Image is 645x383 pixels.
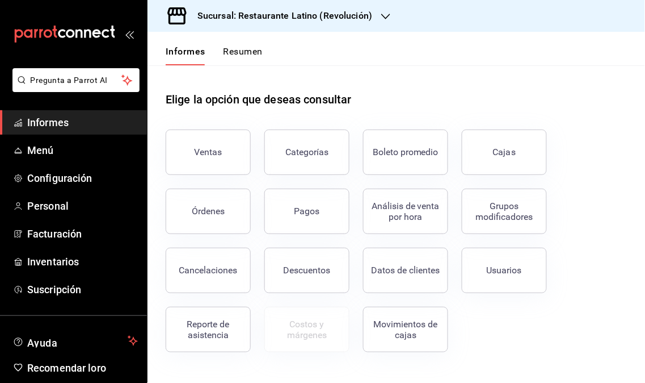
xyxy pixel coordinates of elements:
[27,144,54,156] font: Menú
[363,248,448,293] button: Datos de clientes
[166,307,251,352] button: Reporte de asistencia
[27,228,82,240] font: Facturación
[476,201,533,222] font: Grupos modificadores
[287,319,327,340] font: Costos y márgenes
[27,256,79,268] font: Inventarios
[166,130,251,175] button: Ventas
[462,189,547,234] button: Grupos modificadores
[294,206,320,217] font: Pagos
[27,172,92,184] font: Configuración
[363,189,448,234] button: Análisis de venta por hora
[264,307,349,352] button: Contrata inventarios para ver este informe
[493,147,516,157] font: Cajas
[27,362,106,374] font: Recomendar loro
[372,201,440,222] font: Análisis de venta por hora
[125,30,134,39] button: abrir_cajón_menú
[179,265,238,276] font: Cancelaciones
[363,307,448,352] button: Movimientos de cajas
[166,45,263,65] div: pestañas de navegación
[166,93,352,106] font: Elige la opción que deseas consultar
[27,284,81,295] font: Suscripción
[372,265,440,276] font: Datos de clientes
[264,248,349,293] button: Descuentos
[284,265,331,276] font: Descuentos
[374,319,438,340] font: Movimientos de cajas
[192,206,225,217] font: Órdenes
[166,189,251,234] button: Órdenes
[166,46,205,57] font: Informes
[264,189,349,234] button: Pagos
[27,337,58,349] font: Ayuda
[197,10,372,21] font: Sucursal: Restaurante Latino (Revolución)
[31,76,108,85] font: Pregunta a Parrot AI
[224,46,263,57] font: Resumen
[12,68,140,92] button: Pregunta a Parrot AI
[264,130,349,175] button: Categorías
[462,248,547,293] button: Usuarios
[187,319,230,340] font: Reporte de asistencia
[363,130,448,175] button: Boleto promedio
[27,200,69,212] font: Personal
[195,147,222,157] font: Ventas
[487,265,522,276] font: Usuarios
[166,248,251,293] button: Cancelaciones
[27,116,69,128] font: Informes
[285,147,328,157] font: Categorías
[8,82,140,94] a: Pregunta a Parrot AI
[373,147,439,157] font: Boleto promedio
[462,130,547,175] a: Cajas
